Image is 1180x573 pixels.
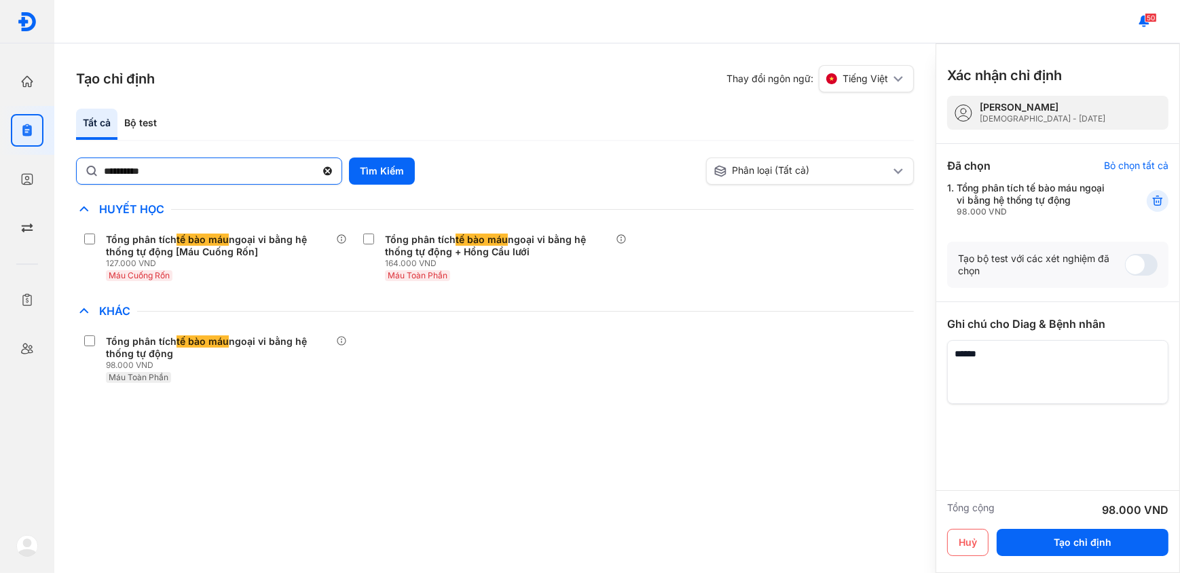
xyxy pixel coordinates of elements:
div: 98.000 VND [1102,502,1168,518]
div: Thay đổi ngôn ngữ: [726,65,914,92]
div: 98.000 VND [106,360,336,371]
button: Tìm Kiếm [349,158,415,185]
div: Tổng phân tích ngoại vi bằng hệ thống tự động [Máu Cuống Rốn] [106,234,331,258]
span: tế bào máu [456,234,508,246]
div: Tổng phân tích tế bào máu ngoại vi bằng hệ thống tự động [957,182,1113,217]
span: tế bào máu [177,234,229,246]
div: Ghi chú cho Diag & Bệnh nhân [947,316,1168,332]
div: 127.000 VND [106,258,336,269]
span: Huyết Học [92,202,171,216]
div: Bỏ chọn tất cả [1104,160,1168,172]
div: Đã chọn [947,158,991,174]
span: Máu Cuống Rốn [109,270,170,280]
div: Tạo bộ test với các xét nghiệm đã chọn [958,253,1125,277]
span: Máu Toàn Phần [388,270,447,280]
div: Bộ test [117,109,164,140]
button: Huỷ [947,529,989,556]
span: 50 [1145,13,1157,22]
div: [PERSON_NAME] [980,101,1105,113]
h3: Tạo chỉ định [76,69,155,88]
span: Máu Toàn Phần [109,372,168,382]
span: Tiếng Việt [843,73,888,85]
span: Khác [92,304,137,318]
div: Tổng phân tích ngoại vi bằng hệ thống tự động [106,335,331,360]
button: Tạo chỉ định [997,529,1168,556]
div: 164.000 VND [385,258,615,269]
div: 98.000 VND [957,206,1113,217]
img: logo [17,12,37,32]
div: Phân loại (Tất cả) [714,164,891,178]
h3: Xác nhận chỉ định [947,66,1062,85]
div: Tổng phân tích ngoại vi bằng hệ thống tự động + Hồng Cầu lưới [385,234,610,258]
span: tế bào máu [177,335,229,348]
div: [DEMOGRAPHIC_DATA] - [DATE] [980,113,1105,124]
img: logo [16,535,38,557]
div: Tất cả [76,109,117,140]
div: Tổng cộng [947,502,995,518]
div: 1. [947,182,1113,217]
